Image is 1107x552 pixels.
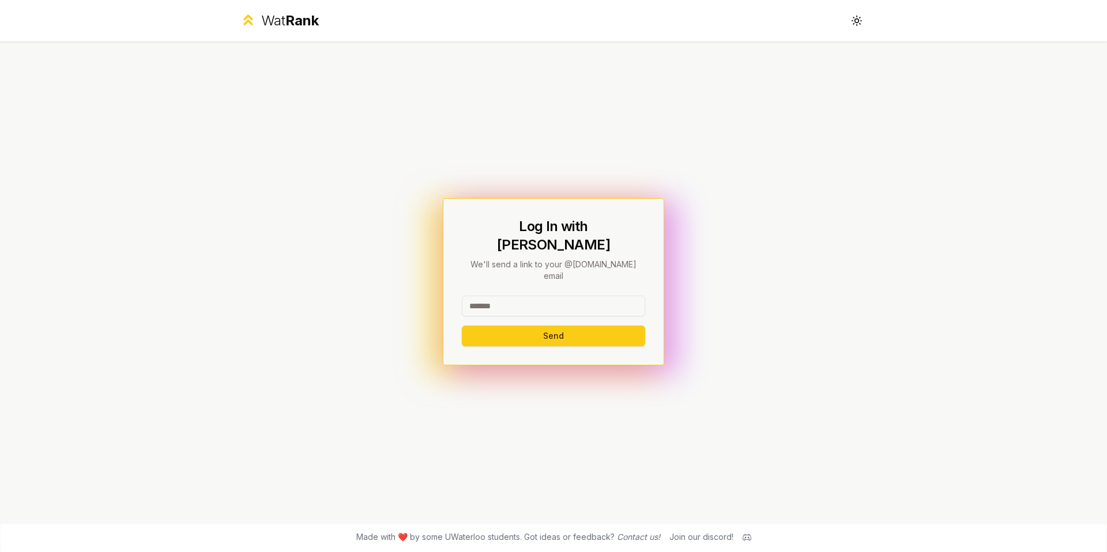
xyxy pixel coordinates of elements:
[617,532,660,542] a: Contact us!
[462,259,645,282] p: We'll send a link to your @[DOMAIN_NAME] email
[285,12,319,29] span: Rank
[462,217,645,254] h1: Log In with [PERSON_NAME]
[356,531,660,543] span: Made with ❤️ by some UWaterloo students. Got ideas or feedback?
[240,12,319,30] a: WatRank
[261,12,319,30] div: Wat
[462,326,645,346] button: Send
[669,531,733,543] div: Join our discord!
